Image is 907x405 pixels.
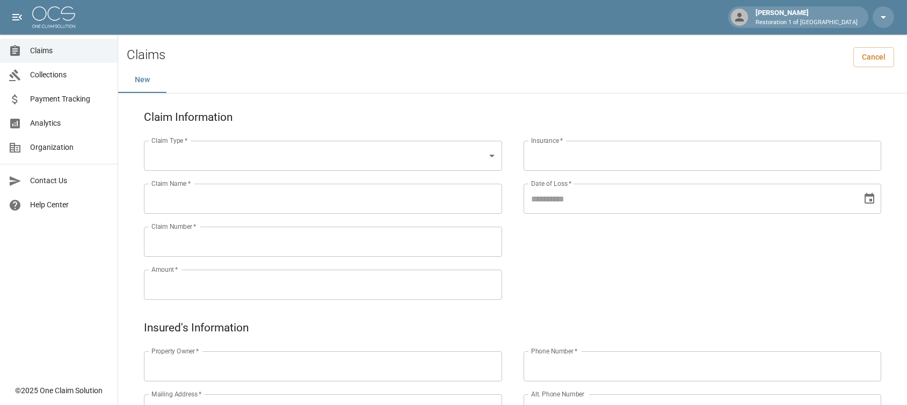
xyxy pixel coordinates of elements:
[151,136,187,145] label: Claim Type
[30,199,109,211] span: Help Center
[15,385,103,396] div: © 2025 One Claim Solution
[859,188,880,209] button: Choose date
[30,93,109,105] span: Payment Tracking
[6,6,28,28] button: open drawer
[531,179,571,188] label: Date of Loss
[30,118,109,129] span: Analytics
[151,346,199,356] label: Property Owner
[151,389,201,399] label: Mailing Address
[118,67,166,93] button: New
[531,389,584,399] label: Alt. Phone Number
[30,142,109,153] span: Organization
[30,175,109,186] span: Contact Us
[151,179,191,188] label: Claim Name
[531,136,563,145] label: Insurance
[32,6,75,28] img: ocs-logo-white-transparent.png
[151,222,196,231] label: Claim Number
[127,47,165,63] h2: Claims
[118,67,907,93] div: dynamic tabs
[756,18,858,27] p: Restoration 1 of [GEOGRAPHIC_DATA]
[30,45,109,56] span: Claims
[853,47,894,67] a: Cancel
[531,346,577,356] label: Phone Number
[30,69,109,81] span: Collections
[151,265,178,274] label: Amount
[751,8,862,27] div: [PERSON_NAME]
